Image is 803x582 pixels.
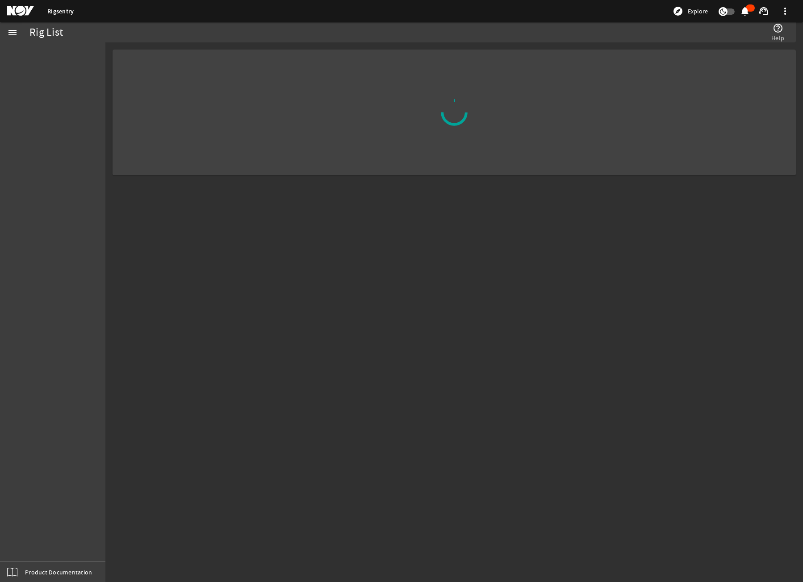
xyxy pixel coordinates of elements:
[47,7,74,16] a: Rigsentry
[771,33,784,42] span: Help
[673,6,683,17] mat-icon: explore
[25,568,92,577] span: Product Documentation
[773,23,783,33] mat-icon: help_outline
[758,6,769,17] mat-icon: support_agent
[669,4,711,18] button: Explore
[688,7,708,16] span: Explore
[774,0,796,22] button: more_vert
[740,6,750,17] mat-icon: notifications
[29,28,63,37] div: Rig List
[7,27,18,38] mat-icon: menu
